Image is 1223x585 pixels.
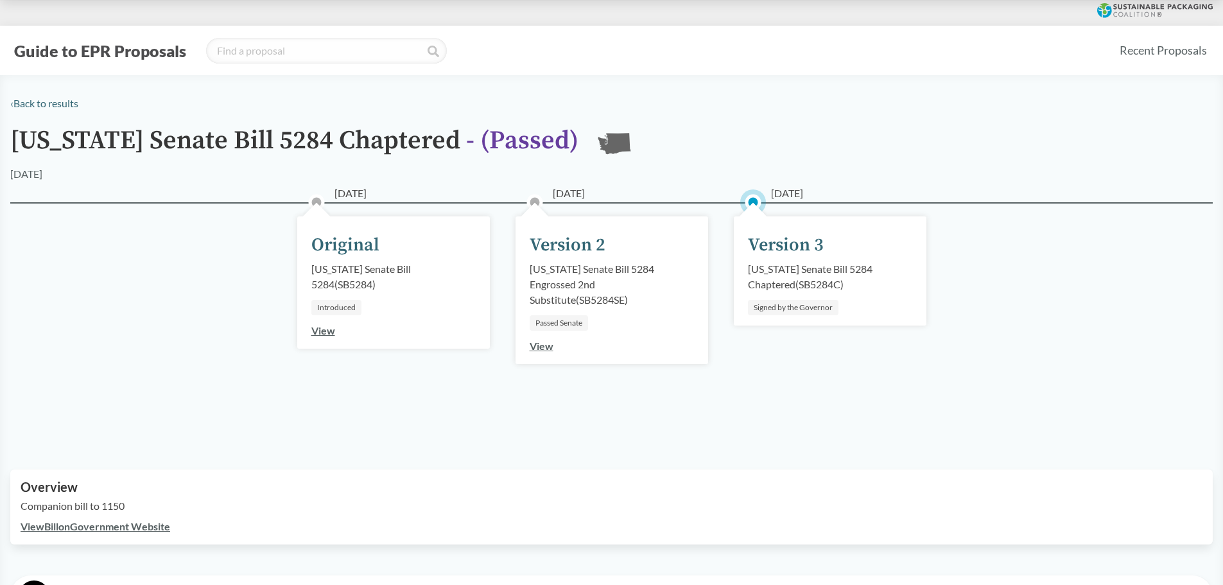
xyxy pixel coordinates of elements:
[466,125,578,157] span: - ( Passed )
[21,520,170,532] a: ViewBillonGovernment Website
[206,38,447,64] input: Find a proposal
[311,232,379,259] div: Original
[311,261,476,292] div: [US_STATE] Senate Bill 5284 ( SB5284 )
[748,232,824,259] div: Version 3
[10,127,578,166] h1: [US_STATE] Senate Bill 5284 Chaptered
[10,40,190,61] button: Guide to EPR Proposals
[530,340,553,352] a: View
[771,186,803,201] span: [DATE]
[530,232,605,259] div: Version 2
[10,97,78,109] a: ‹Back to results
[334,186,367,201] span: [DATE]
[1114,36,1213,65] a: Recent Proposals
[21,480,1202,494] h2: Overview
[748,261,912,292] div: [US_STATE] Senate Bill 5284 Chaptered ( SB5284C )
[530,315,588,331] div: Passed Senate
[21,498,1202,514] p: Companion bill to 1150
[530,261,694,308] div: [US_STATE] Senate Bill 5284 Engrossed 2nd Substitute ( SB5284SE )
[10,166,42,182] div: [DATE]
[311,300,361,315] div: Introduced
[748,300,838,315] div: Signed by the Governor
[311,324,335,336] a: View
[553,186,585,201] span: [DATE]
